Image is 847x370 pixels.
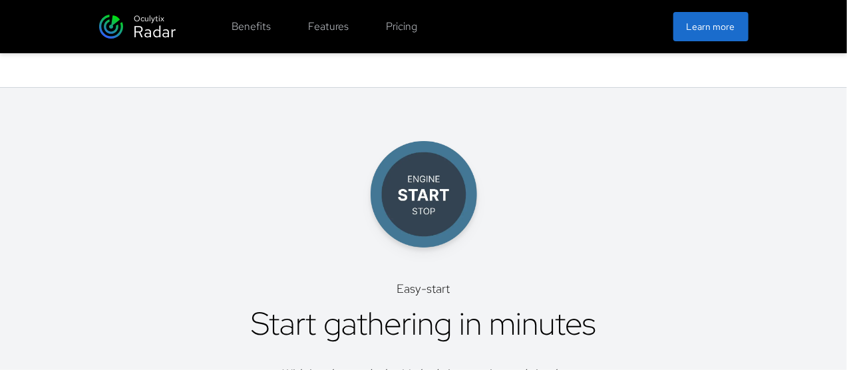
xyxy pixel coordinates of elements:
[301,13,357,40] button: Features
[673,12,749,41] button: Learn more
[371,141,477,248] img: Engine start button graphic
[99,15,123,39] img: Radar Logo
[99,11,176,43] button: Oculytix Radar
[225,303,623,343] h2: Start gathering in minutes
[379,13,426,40] button: Pricing
[134,21,176,43] div: Radar
[224,13,279,40] button: Benefits
[397,279,450,298] div: Easy-start
[134,13,165,25] div: Oculytix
